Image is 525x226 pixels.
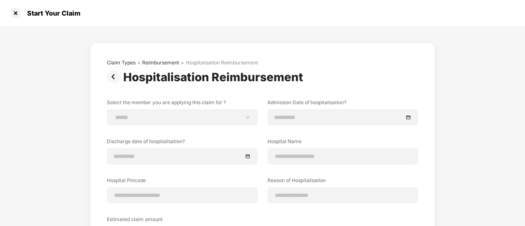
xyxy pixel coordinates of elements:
div: > [137,59,140,66]
label: Admission Date of hospitalisation? [267,99,418,109]
label: Hospital Name [267,138,418,148]
label: Select the member you are applying this claim for ? [107,99,258,109]
label: Estimated claim amount [107,216,258,226]
img: svg+xml;base64,PHN2ZyBpZD0iUHJldi0zMngzMiIgeG1sbnM9Imh0dHA6Ly93d3cudzMub3JnLzIwMDAvc3ZnIiB3aWR0aD... [107,70,123,83]
div: Hospitalisation Reimbursement [186,59,258,66]
div: Claim Types [107,59,136,66]
div: Start Your Claim [22,9,81,17]
label: Hospital Pincode [107,177,258,187]
label: Discharge date of hospitalisation? [107,138,258,148]
div: Reimbursement [142,59,179,66]
label: Reason of Hospitalisation [267,177,418,187]
div: > [181,59,184,66]
div: Hospitalisation Reimbursement [123,70,306,84]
